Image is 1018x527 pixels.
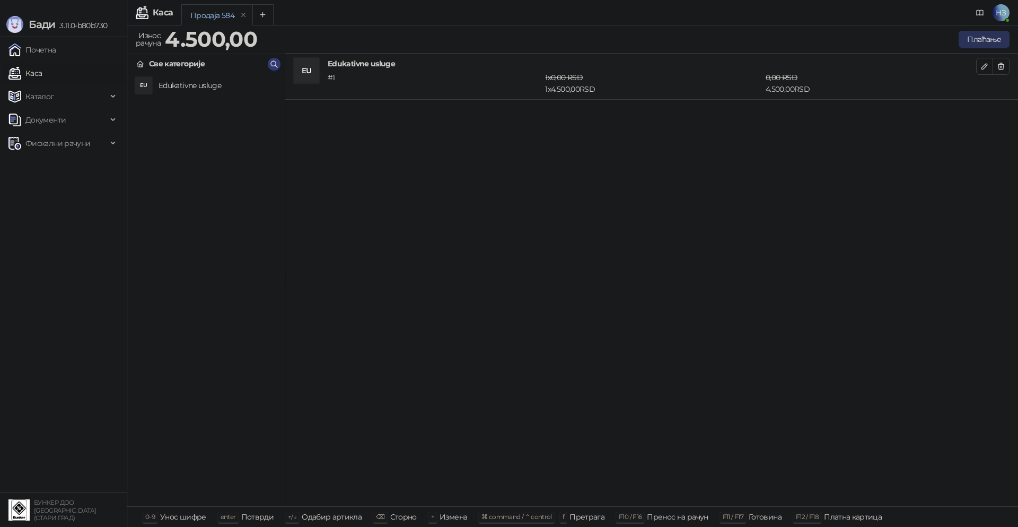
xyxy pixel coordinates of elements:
span: + [431,513,434,521]
div: EU [135,77,152,94]
div: Платна картица [824,510,882,524]
span: 0-9 [145,513,155,521]
div: Пренос на рачун [647,510,708,524]
a: Документација [971,4,988,21]
span: F11 / F17 [723,513,743,521]
span: ⌫ [376,513,384,521]
div: 1 x 4.500,00 RSD [543,72,763,95]
div: 4.500,00 RSD [763,72,978,95]
span: 1 x 0,00 RSD [545,73,583,82]
span: Каталог [25,86,54,107]
span: ⌘ command / ⌃ control [481,513,552,521]
span: 3.11.0-b80b730 [55,21,107,30]
div: Све категорије [149,58,205,70]
div: Износ рачуна [134,29,163,50]
span: Бади [29,18,55,31]
a: Почетна [8,39,56,61]
span: Документи [25,109,66,131]
button: Плаћање [959,31,1010,48]
div: Потврди [241,510,274,524]
span: ↑/↓ [288,513,296,521]
img: Logo [6,16,23,33]
div: Измена [440,510,467,524]
div: grid [128,74,285,506]
span: Фискални рачуни [25,133,90,154]
div: Каса [153,8,173,17]
div: Претрага [569,510,604,524]
div: Сторно [390,510,417,524]
div: Готовина [749,510,782,524]
div: Одабир артикла [302,510,362,524]
span: f [563,513,564,521]
span: F12 / F18 [796,513,819,521]
span: НЗ [993,4,1010,21]
button: remove [236,11,250,20]
div: EU [294,58,319,83]
span: enter [221,513,236,521]
h4: Edukativne usluge [159,77,276,94]
strong: 4.500,00 [165,26,257,52]
span: F10 / F16 [619,513,642,521]
a: Каса [8,63,42,84]
img: 64x64-companyLogo-d200c298-da26-4023-afd4-f376f589afb5.jpeg [8,499,30,521]
h4: Edukativne usluge [328,58,976,70]
div: Унос шифре [160,510,206,524]
div: Продаја 584 [190,10,234,21]
button: Add tab [252,4,274,25]
small: БУНКЕР ДОО [GEOGRAPHIC_DATA] (СТАРИ ГРАД) [34,499,96,522]
div: # 1 [326,72,543,95]
span: 0,00 RSD [766,73,797,82]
